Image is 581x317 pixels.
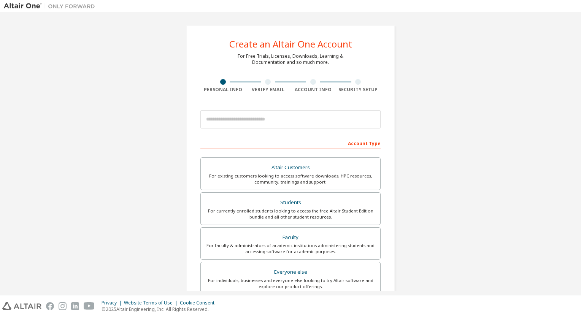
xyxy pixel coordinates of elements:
div: Personal Info [200,87,246,93]
div: Create an Altair One Account [229,40,352,49]
div: Verify Email [246,87,291,93]
img: instagram.svg [59,302,67,310]
div: Students [205,197,376,208]
div: For existing customers looking to access software downloads, HPC resources, community, trainings ... [205,173,376,185]
div: Security Setup [336,87,381,93]
img: facebook.svg [46,302,54,310]
div: Cookie Consent [180,300,219,306]
div: Account Info [290,87,336,93]
div: Website Terms of Use [124,300,180,306]
img: Altair One [4,2,99,10]
img: youtube.svg [84,302,95,310]
div: For individuals, businesses and everyone else looking to try Altair software and explore our prod... [205,277,376,290]
div: For faculty & administrators of academic institutions administering students and accessing softwa... [205,243,376,255]
p: © 2025 Altair Engineering, Inc. All Rights Reserved. [102,306,219,312]
img: altair_logo.svg [2,302,41,310]
div: Account Type [200,137,381,149]
div: For Free Trials, Licenses, Downloads, Learning & Documentation and so much more. [238,53,343,65]
div: Privacy [102,300,124,306]
img: linkedin.svg [71,302,79,310]
div: Everyone else [205,267,376,277]
div: For currently enrolled students looking to access the free Altair Student Edition bundle and all ... [205,208,376,220]
div: Altair Customers [205,162,376,173]
div: Faculty [205,232,376,243]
